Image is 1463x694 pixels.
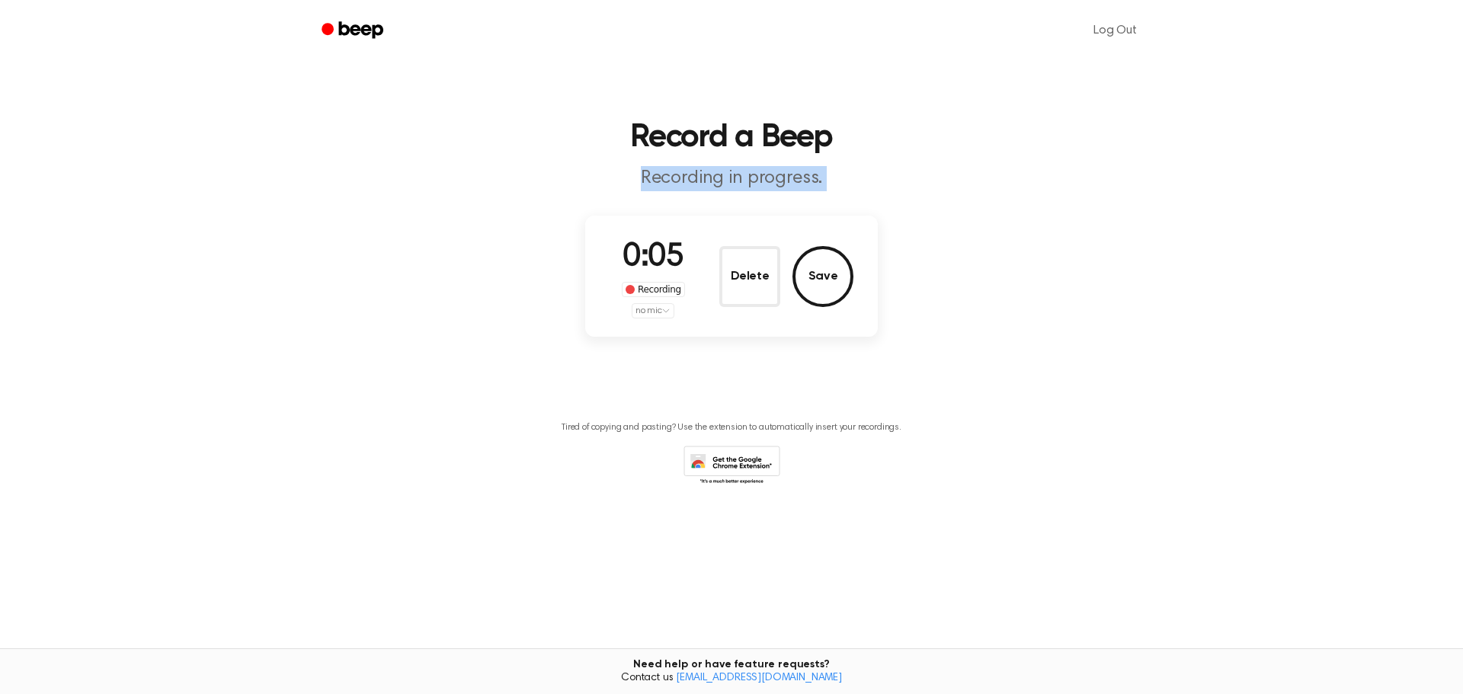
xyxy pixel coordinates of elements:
[1078,12,1152,49] a: Log Out
[719,246,780,307] button: Delete Audio Record
[635,304,661,318] span: no mic
[439,166,1024,191] p: Recording in progress.
[622,282,685,297] div: Recording
[311,16,397,46] a: Beep
[632,303,674,318] button: no mic
[9,672,1454,686] span: Contact us
[562,422,901,433] p: Tired of copying and pasting? Use the extension to automatically insert your recordings.
[792,246,853,307] button: Save Audio Record
[676,673,842,683] a: [EMAIL_ADDRESS][DOMAIN_NAME]
[623,241,683,273] span: 0:05
[341,122,1122,154] h1: Record a Beep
